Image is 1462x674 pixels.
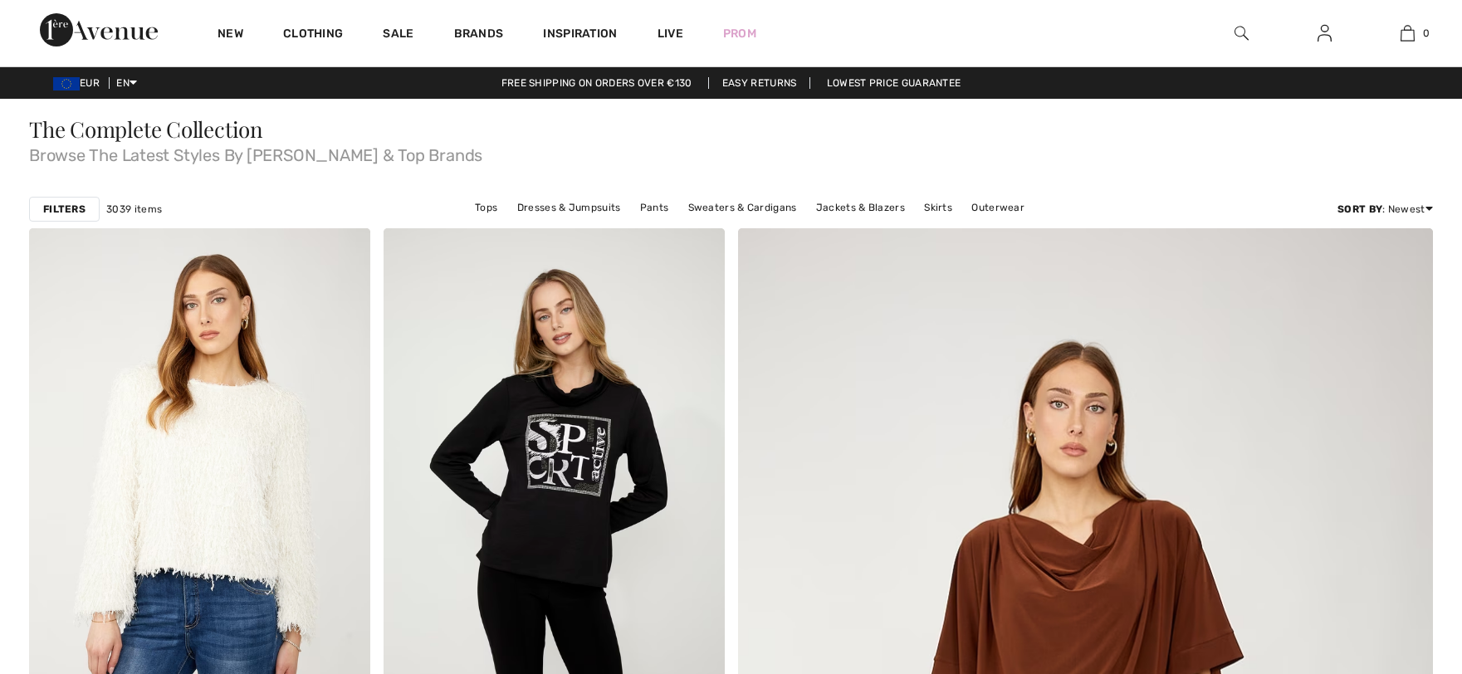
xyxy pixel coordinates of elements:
[814,77,975,89] a: Lowest Price Guarantee
[106,202,162,217] span: 3039 items
[963,197,1033,218] a: Outerwear
[658,25,683,42] a: Live
[632,197,677,218] a: Pants
[723,25,756,42] a: Prom
[283,27,343,44] a: Clothing
[467,197,506,218] a: Tops
[1318,23,1332,43] img: My Info
[509,197,629,218] a: Dresses & Jumpsuits
[383,27,413,44] a: Sale
[116,77,137,89] span: EN
[680,197,805,218] a: Sweaters & Cardigans
[29,115,263,144] span: The Complete Collection
[808,197,913,218] a: Jackets & Blazers
[488,77,706,89] a: Free shipping on orders over €130
[1235,23,1249,43] img: search the website
[29,140,1433,164] span: Browse The Latest Styles By [PERSON_NAME] & Top Brands
[916,197,961,218] a: Skirts
[1337,203,1382,215] strong: Sort By
[1423,26,1430,41] span: 0
[1337,202,1433,217] div: : Newest
[40,13,158,46] img: 1ère Avenue
[708,77,811,89] a: Easy Returns
[53,77,80,90] img: Euro
[53,77,106,89] span: EUR
[1367,23,1448,43] a: 0
[1304,23,1345,44] a: Sign In
[1356,549,1445,591] iframe: Opens a widget where you can find more information
[218,27,243,44] a: New
[1401,23,1415,43] img: My Bag
[454,27,504,44] a: Brands
[543,27,617,44] span: Inspiration
[43,202,86,217] strong: Filters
